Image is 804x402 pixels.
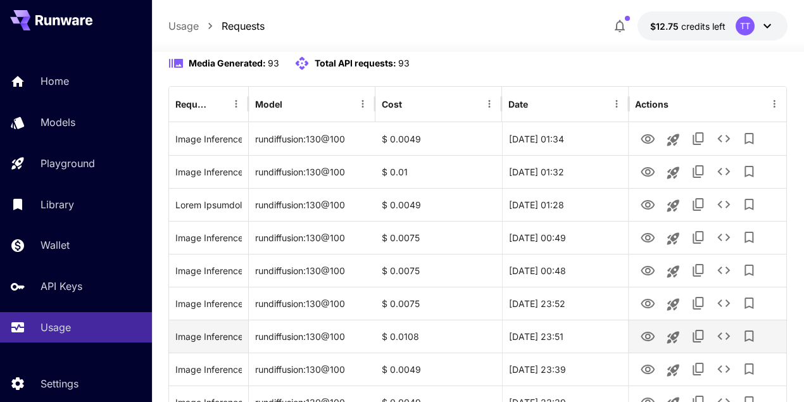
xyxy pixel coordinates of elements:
[529,95,547,113] button: Sort
[249,320,375,353] div: rundiffusion:130@100
[382,99,402,110] div: Cost
[711,126,736,151] button: See details
[635,224,660,250] button: View
[635,323,660,349] button: View
[711,291,736,316] button: See details
[635,125,660,151] button: View
[249,287,375,320] div: rundiffusion:130@100
[175,254,242,287] div: Click to copy prompt
[168,18,265,34] nav: breadcrumb
[175,99,208,110] div: Request
[660,226,686,251] button: Launch in playground
[686,225,711,250] button: Copy TaskUUID
[660,292,686,317] button: Launch in playground
[502,221,629,254] div: 03 Oct, 2025 00:49
[375,188,502,221] div: $ 0.0049
[502,287,629,320] div: 02 Oct, 2025 23:52
[249,188,375,221] div: rundiffusion:130@100
[210,95,227,113] button: Sort
[660,259,686,284] button: Launch in playground
[502,122,629,155] div: 03 Oct, 2025 01:34
[175,320,242,353] div: Click to copy prompt
[660,127,686,153] button: Launch in playground
[711,225,736,250] button: See details
[481,95,498,113] button: Menu
[736,16,755,35] div: TT
[175,222,242,254] div: Click to copy prompt
[41,115,75,130] p: Models
[635,257,660,283] button: View
[175,353,242,386] div: Click to copy prompt
[638,11,788,41] button: $12.75364TT
[175,189,242,221] div: Click to copy prompt
[502,320,629,353] div: 02 Oct, 2025 23:51
[168,18,199,34] a: Usage
[354,95,372,113] button: Menu
[686,159,711,184] button: Copy TaskUUID
[608,95,625,113] button: Menu
[736,356,762,382] button: Add to library
[41,156,95,171] p: Playground
[255,99,282,110] div: Model
[222,18,265,34] a: Requests
[41,376,79,391] p: Settings
[650,21,681,32] span: $12.75
[375,122,502,155] div: $ 0.0049
[249,155,375,188] div: rundiffusion:130@100
[249,353,375,386] div: rundiffusion:130@100
[41,237,70,253] p: Wallet
[502,353,629,386] div: 02 Oct, 2025 23:39
[660,193,686,218] button: Launch in playground
[41,73,69,89] p: Home
[508,99,528,110] div: Date
[660,160,686,185] button: Launch in playground
[375,320,502,353] div: $ 0.0108
[502,155,629,188] div: 03 Oct, 2025 01:32
[635,356,660,382] button: View
[736,192,762,217] button: Add to library
[249,122,375,155] div: rundiffusion:130@100
[711,356,736,382] button: See details
[650,20,725,33] div: $12.75364
[175,123,242,155] div: Click to copy prompt
[686,258,711,283] button: Copy TaskUUID
[635,158,660,184] button: View
[660,325,686,350] button: Launch in playground
[375,221,502,254] div: $ 0.0075
[375,155,502,188] div: $ 0.01
[41,320,71,335] p: Usage
[249,221,375,254] div: rundiffusion:130@100
[711,323,736,349] button: See details
[249,254,375,287] div: rundiffusion:130@100
[736,159,762,184] button: Add to library
[686,356,711,382] button: Copy TaskUUID
[736,291,762,316] button: Add to library
[686,323,711,349] button: Copy TaskUUID
[736,225,762,250] button: Add to library
[268,58,279,68] span: 93
[284,95,301,113] button: Sort
[189,58,266,68] span: Media Generated:
[175,287,242,320] div: Click to copy prompt
[681,21,725,32] span: credits left
[375,254,502,287] div: $ 0.0075
[660,358,686,383] button: Launch in playground
[315,58,396,68] span: Total API requests:
[635,191,660,217] button: View
[175,156,242,188] div: Click to copy prompt
[686,192,711,217] button: Copy TaskUUID
[736,258,762,283] button: Add to library
[375,287,502,320] div: $ 0.0075
[403,95,421,113] button: Sort
[736,126,762,151] button: Add to library
[711,258,736,283] button: See details
[736,323,762,349] button: Add to library
[502,254,629,287] div: 03 Oct, 2025 00:48
[765,95,783,113] button: Menu
[398,58,410,68] span: 93
[635,290,660,316] button: View
[635,99,669,110] div: Actions
[686,126,711,151] button: Copy TaskUUID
